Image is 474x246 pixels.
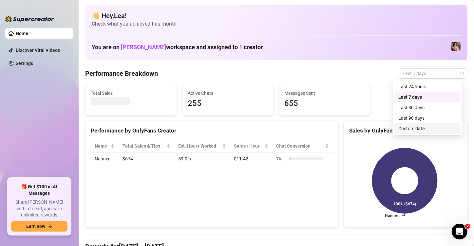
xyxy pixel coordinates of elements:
[276,155,287,162] span: 7 %
[85,69,158,78] h4: Performance Breakdown
[119,140,174,153] th: Total Sales & Tips
[91,126,333,135] div: Performance by OnlyFans Creator
[398,93,457,101] div: Last 7 days
[91,140,119,153] th: Name
[92,44,263,51] h1: You are on workspace and assigned to creator
[119,153,174,165] td: $674
[92,11,461,20] h4: 👋 Hey, Lea !
[394,123,461,134] div: Custom date
[385,214,400,218] text: Nanner…
[16,31,28,36] a: Home
[16,48,60,53] a: Discover Viral Videos
[174,153,230,165] td: 59.0 h
[451,42,461,51] img: Nanner
[121,44,166,51] span: [PERSON_NAME]
[11,184,67,196] span: 🎁 Get $100 in AI Messages
[239,44,242,51] span: 1
[398,83,457,90] div: Last 24 hours
[26,224,45,229] span: Earn now
[394,102,461,113] div: Last 30 days
[272,140,333,153] th: Chat Conversion
[178,142,221,150] div: Est. Hours Worked
[394,113,461,123] div: Last 90 days
[48,224,52,229] span: arrow-right
[230,153,272,165] td: $11.42
[285,90,365,97] span: Messages Sent
[394,81,461,92] div: Last 24 hours
[188,97,268,110] span: 255
[11,221,67,232] button: Earn nowarrow-right
[188,90,268,97] span: Active Chats
[398,104,457,111] div: Last 30 days
[95,142,109,150] span: Name
[460,72,464,75] span: calendar
[5,16,54,22] img: logo-BBDzfeDw.svg
[91,153,119,165] td: Nanner…
[349,126,462,135] div: Sales by OnlyFans Creator
[398,114,457,122] div: Last 90 days
[398,125,457,132] div: Custom date
[234,142,263,150] span: Sales / Hour
[16,61,33,66] a: Settings
[92,20,461,28] span: Check what you achieved this month
[230,140,272,153] th: Sales / Hour
[123,142,165,150] span: Total Sales & Tips
[276,142,324,150] span: Chat Conversion
[11,199,67,218] span: Share [PERSON_NAME] with a friend, and earn unlimited rewards
[285,97,365,110] span: 655
[91,90,171,97] span: Total Sales
[452,224,467,239] iframe: Intercom live chat
[403,69,464,78] span: Last 7 days
[465,224,470,229] span: 2
[394,92,461,102] div: Last 7 days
